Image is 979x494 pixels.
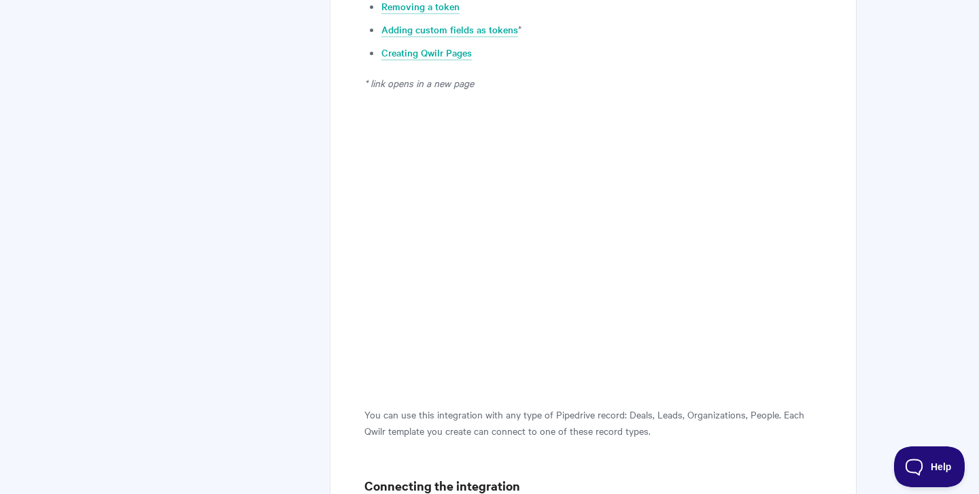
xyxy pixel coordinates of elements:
[364,406,822,439] p: You can use this integration with any type of Pipedrive record: Deals, Leads, Organizations, Peop...
[381,46,472,61] a: Creating Qwilr Pages
[364,76,474,90] em: * link opens in a new page
[894,446,965,487] iframe: Toggle Customer Support
[381,22,518,37] a: Adding custom fields as tokens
